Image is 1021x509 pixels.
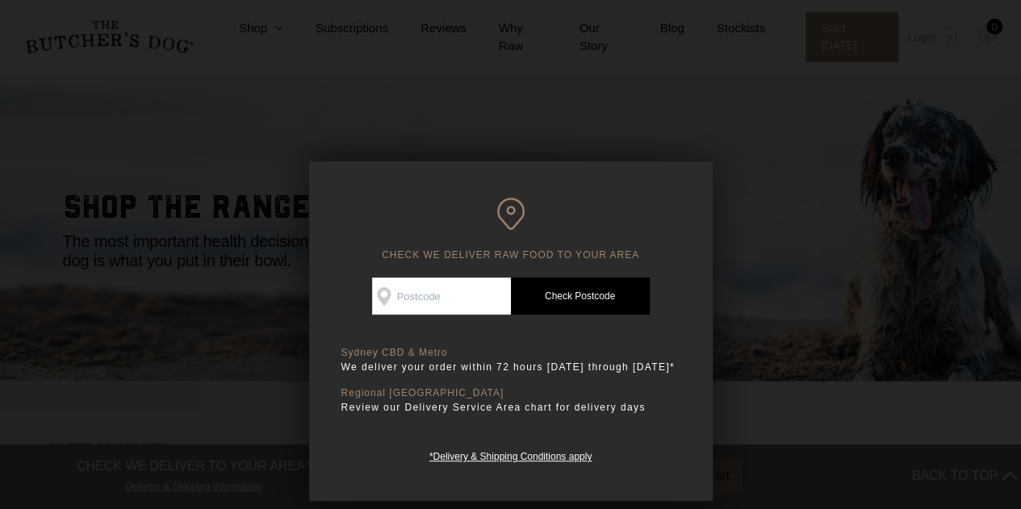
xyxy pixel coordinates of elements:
p: Sydney CBD & Metro [341,347,680,359]
a: Check Postcode [511,277,650,315]
input: Postcode [372,277,511,315]
a: *Delivery & Shipping Conditions apply [429,447,592,462]
h6: CHECK WE DELIVER RAW FOOD TO YOUR AREA [341,198,680,261]
p: Regional [GEOGRAPHIC_DATA] [341,387,680,399]
p: We deliver your order within 72 hours [DATE] through [DATE]* [341,359,680,375]
p: Review our Delivery Service Area chart for delivery days [341,399,680,415]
